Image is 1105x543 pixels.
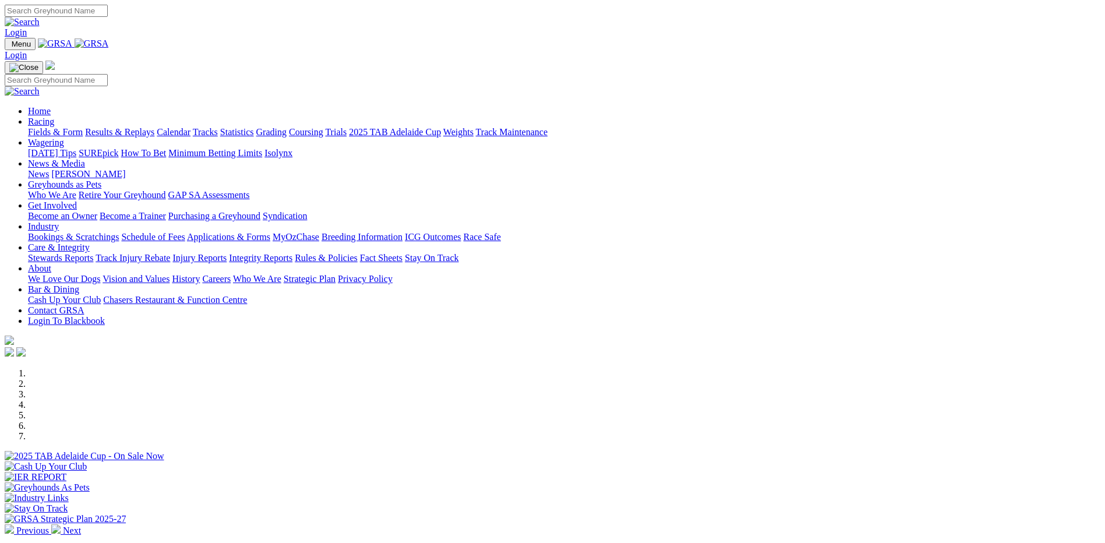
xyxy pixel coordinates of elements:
[28,295,1100,305] div: Bar & Dining
[121,232,185,242] a: Schedule of Fees
[85,127,154,137] a: Results & Replays
[349,127,441,137] a: 2025 TAB Adelaide Cup
[28,148,76,158] a: [DATE] Tips
[157,127,190,137] a: Calendar
[187,232,270,242] a: Applications & Forms
[5,526,51,535] a: Previous
[28,253,93,263] a: Stewards Reports
[28,158,85,168] a: News & Media
[28,263,51,273] a: About
[5,5,108,17] input: Search
[5,451,164,461] img: 2025 TAB Adelaide Cup - On Sale Now
[63,526,81,535] span: Next
[100,211,166,221] a: Become a Trainer
[289,127,323,137] a: Coursing
[325,127,347,137] a: Trials
[28,295,101,305] a: Cash Up Your Club
[5,50,27,60] a: Login
[28,190,76,200] a: Who We Are
[38,38,72,49] img: GRSA
[273,232,319,242] a: MyOzChase
[75,38,109,49] img: GRSA
[28,117,54,126] a: Racing
[28,211,97,221] a: Become an Owner
[28,284,79,294] a: Bar & Dining
[463,232,500,242] a: Race Safe
[220,127,254,137] a: Statistics
[28,127,1100,137] div: Racing
[28,211,1100,221] div: Get Involved
[28,200,77,210] a: Get Involved
[28,253,1100,263] div: Care & Integrity
[193,127,218,137] a: Tracks
[168,211,260,221] a: Purchasing a Greyhound
[28,127,83,137] a: Fields & Form
[5,461,87,472] img: Cash Up Your Club
[172,274,200,284] a: History
[28,148,1100,158] div: Wagering
[5,61,43,74] button: Toggle navigation
[28,316,105,326] a: Login To Blackbook
[5,27,27,37] a: Login
[202,274,231,284] a: Careers
[121,148,167,158] a: How To Bet
[295,253,358,263] a: Rules & Policies
[12,40,31,48] span: Menu
[256,127,287,137] a: Grading
[172,253,227,263] a: Injury Reports
[322,232,403,242] a: Breeding Information
[16,347,26,357] img: twitter.svg
[28,137,64,147] a: Wagering
[5,482,90,493] img: Greyhounds As Pets
[28,274,100,284] a: We Love Our Dogs
[5,347,14,357] img: facebook.svg
[5,503,68,514] img: Stay On Track
[5,38,36,50] button: Toggle navigation
[405,232,461,242] a: ICG Outcomes
[28,232,119,242] a: Bookings & Scratchings
[284,274,336,284] a: Strategic Plan
[5,336,14,345] img: logo-grsa-white.png
[5,493,69,503] img: Industry Links
[28,179,101,189] a: Greyhounds as Pets
[28,232,1100,242] div: Industry
[476,127,548,137] a: Track Maintenance
[264,148,292,158] a: Isolynx
[338,274,393,284] a: Privacy Policy
[168,190,250,200] a: GAP SA Assessments
[229,253,292,263] a: Integrity Reports
[9,63,38,72] img: Close
[28,305,84,315] a: Contact GRSA
[51,526,81,535] a: Next
[96,253,170,263] a: Track Injury Rebate
[103,274,170,284] a: Vision and Values
[28,169,1100,179] div: News & Media
[5,472,66,482] img: IER REPORT
[79,148,118,158] a: SUREpick
[168,148,262,158] a: Minimum Betting Limits
[263,211,307,221] a: Syndication
[5,514,126,524] img: GRSA Strategic Plan 2025-27
[5,86,40,97] img: Search
[28,242,90,252] a: Care & Integrity
[28,221,59,231] a: Industry
[360,253,403,263] a: Fact Sheets
[405,253,458,263] a: Stay On Track
[16,526,49,535] span: Previous
[28,274,1100,284] div: About
[51,524,61,534] img: chevron-right-pager-white.svg
[5,74,108,86] input: Search
[28,169,49,179] a: News
[5,524,14,534] img: chevron-left-pager-white.svg
[28,106,51,116] a: Home
[5,17,40,27] img: Search
[79,190,166,200] a: Retire Your Greyhound
[45,61,55,70] img: logo-grsa-white.png
[233,274,281,284] a: Who We Are
[443,127,474,137] a: Weights
[28,190,1100,200] div: Greyhounds as Pets
[103,295,247,305] a: Chasers Restaurant & Function Centre
[51,169,125,179] a: [PERSON_NAME]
